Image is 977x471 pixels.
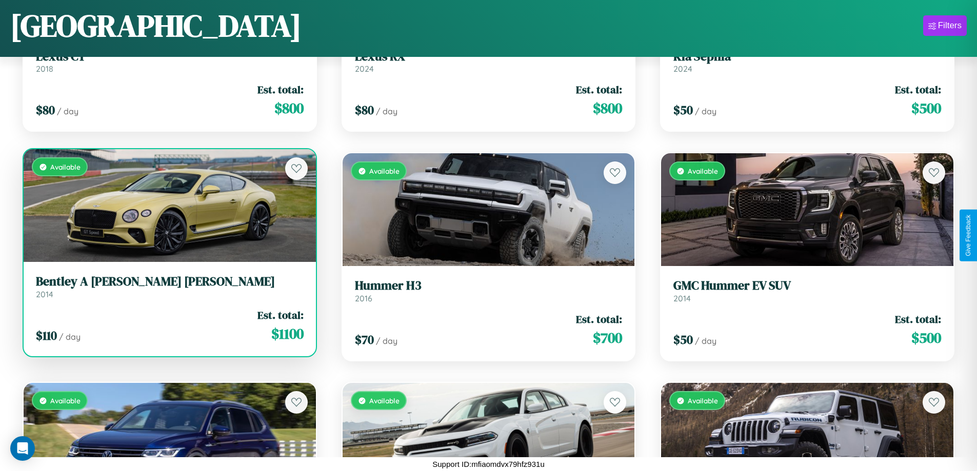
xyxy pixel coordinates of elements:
[432,457,544,471] p: Support ID: mfiaomdvx79hfz931u
[10,436,35,461] div: Open Intercom Messenger
[576,312,622,326] span: Est. total:
[355,49,623,64] h3: Lexus RX
[355,278,623,303] a: Hummer H32016
[673,293,691,303] span: 2014
[911,327,941,348] span: $ 500
[895,82,941,97] span: Est. total:
[36,274,304,289] h3: Bentley A [PERSON_NAME] [PERSON_NAME]
[355,49,623,74] a: Lexus RX2024
[673,278,941,303] a: GMC Hummer EV SUV2014
[257,308,304,322] span: Est. total:
[50,162,81,171] span: Available
[355,64,374,74] span: 2024
[376,106,397,116] span: / day
[36,101,55,118] span: $ 80
[50,396,81,405] span: Available
[369,167,400,175] span: Available
[36,274,304,299] a: Bentley A [PERSON_NAME] [PERSON_NAME]2014
[938,21,962,31] div: Filters
[911,98,941,118] span: $ 500
[355,101,374,118] span: $ 80
[923,15,967,36] button: Filters
[576,82,622,97] span: Est. total:
[57,106,78,116] span: / day
[10,5,302,47] h1: [GEOGRAPHIC_DATA]
[673,64,692,74] span: 2024
[673,49,941,74] a: Kia Sephia2024
[257,82,304,97] span: Est. total:
[673,101,693,118] span: $ 50
[673,49,941,64] h3: Kia Sephia
[59,332,81,342] span: / day
[369,396,400,405] span: Available
[376,336,397,346] span: / day
[895,312,941,326] span: Est. total:
[36,327,57,344] span: $ 110
[695,336,716,346] span: / day
[593,98,622,118] span: $ 800
[688,396,718,405] span: Available
[593,327,622,348] span: $ 700
[688,167,718,175] span: Available
[965,215,972,256] div: Give Feedback
[355,278,623,293] h3: Hummer H3
[36,64,53,74] span: 2018
[36,289,53,299] span: 2014
[673,331,693,348] span: $ 50
[36,49,304,64] h3: Lexus CT
[695,106,716,116] span: / day
[271,323,304,344] span: $ 1100
[673,278,941,293] h3: GMC Hummer EV SUV
[355,293,372,303] span: 2016
[274,98,304,118] span: $ 800
[355,331,374,348] span: $ 70
[36,49,304,74] a: Lexus CT2018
